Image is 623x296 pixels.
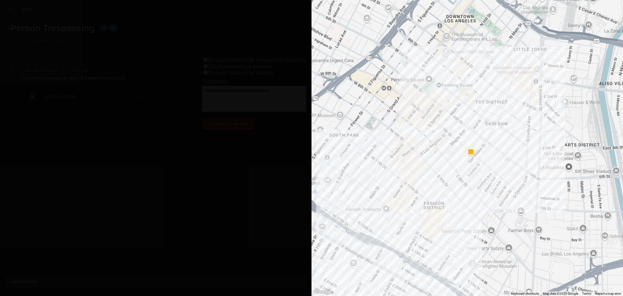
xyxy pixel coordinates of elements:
button: Submit for review [202,118,254,129]
span: Map data ©2025 Google [543,292,578,295]
div: 5.4 s [137,94,144,99]
img: cancel [7,6,14,12]
p: [STREET_ADDRESS] · BID [10,38,306,45]
small: Close [22,7,32,11]
p: Police have received a report of a person trespassing. [22,75,176,81]
label: Request incident be reviewed for accuracy [209,57,307,63]
a: Open this area in Google Maps (opens a new window) [313,288,335,296]
button: twitter [109,23,118,33]
h1: Person Trespassing [10,22,94,34]
label: Confirm incident is accurate [209,64,273,69]
div: LA 24 Central Traffic [43,94,137,99]
a: Terms (opens in new tab) [582,292,591,295]
label: Request incident be deleted [209,70,273,76]
label: Suggestion [202,79,228,84]
img: Google [313,288,335,296]
button: cancelClose [5,4,16,14]
p: 7:26AM [22,67,38,73]
a: Report a map error [595,292,621,295]
button: Keyboard shortcuts [511,291,539,296]
button: facebook [100,23,109,33]
p: via Citizen · @ ai_mod_bot [39,67,88,73]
